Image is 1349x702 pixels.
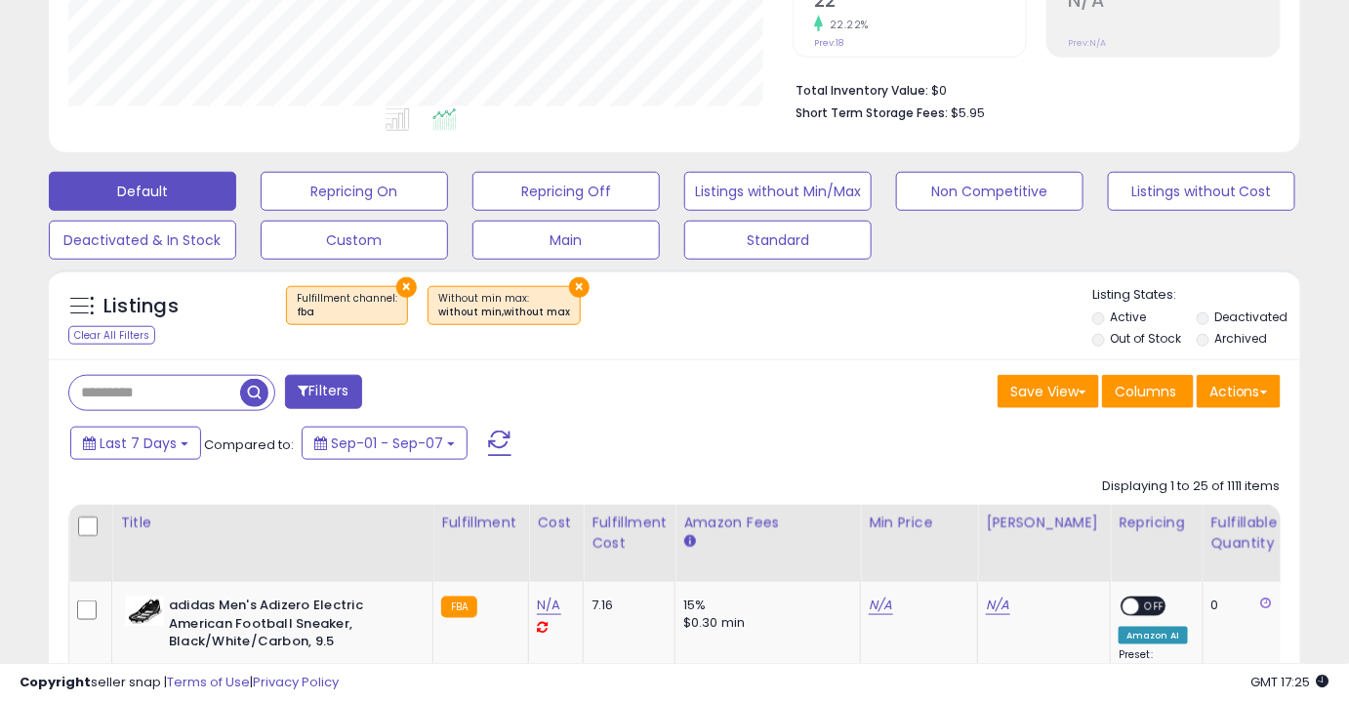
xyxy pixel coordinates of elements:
[297,306,397,319] div: fba
[261,221,448,260] button: Custom
[569,277,590,298] button: ×
[998,375,1099,408] button: Save View
[49,172,236,211] button: Default
[869,513,969,533] div: Min Price
[896,172,1083,211] button: Non Competitive
[1211,597,1272,614] div: 0
[396,277,417,298] button: ×
[1215,330,1268,347] label: Archived
[1110,330,1181,347] label: Out of Stock
[167,673,250,691] a: Terms of Use
[68,326,155,345] div: Clear All Filters
[331,434,443,453] span: Sep-01 - Sep-07
[683,533,695,551] small: Amazon Fees.
[441,597,477,618] small: FBA
[1110,309,1146,325] label: Active
[1108,172,1295,211] button: Listings without Cost
[1139,599,1170,615] span: OFF
[49,221,236,260] button: Deactivated & In Stock
[823,18,869,32] small: 22.22%
[120,513,425,533] div: Title
[103,293,179,320] h5: Listings
[1215,309,1288,325] label: Deactivated
[537,513,575,533] div: Cost
[1102,477,1281,496] div: Displaying 1 to 25 of 1111 items
[204,435,294,454] span: Compared to:
[951,103,985,122] span: $5.95
[253,673,339,691] a: Privacy Policy
[1068,37,1106,49] small: Prev: N/A
[302,427,468,460] button: Sep-01 - Sep-07
[986,596,1009,615] a: N/A
[1102,375,1194,408] button: Columns
[1119,627,1187,644] div: Amazon AI
[986,513,1102,533] div: [PERSON_NAME]
[261,172,448,211] button: Repricing On
[869,596,892,615] a: N/A
[472,172,660,211] button: Repricing Off
[796,77,1266,101] li: $0
[684,172,872,211] button: Listings without Min/Max
[683,513,852,533] div: Amazon Fees
[814,37,843,49] small: Prev: 18
[1251,673,1329,691] span: 2025-09-15 17:25 GMT
[1119,513,1194,533] div: Repricing
[1211,513,1279,554] div: Fulfillable Quantity
[1115,382,1176,401] span: Columns
[100,434,177,453] span: Last 7 Days
[592,597,660,614] div: 7.16
[796,82,928,99] b: Total Inventory Value:
[683,614,845,632] div: $0.30 min
[1092,286,1300,305] p: Listing States:
[1197,375,1281,408] button: Actions
[169,597,406,656] b: adidas Men's Adizero Electric American Football Sneaker, Black/White/Carbon, 9.5
[537,596,560,615] a: N/A
[20,674,339,692] div: seller snap | |
[796,104,948,121] b: Short Term Storage Fees:
[438,291,570,320] span: Without min max :
[684,221,872,260] button: Standard
[125,597,164,626] img: 31CeyPOQI4L._SL40_.jpg
[683,597,845,614] div: 15%
[285,375,361,409] button: Filters
[592,513,667,554] div: Fulfillment Cost
[70,427,201,460] button: Last 7 Days
[20,673,91,691] strong: Copyright
[441,513,520,533] div: Fulfillment
[438,306,570,319] div: without min,without max
[472,221,660,260] button: Main
[297,291,397,320] span: Fulfillment channel :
